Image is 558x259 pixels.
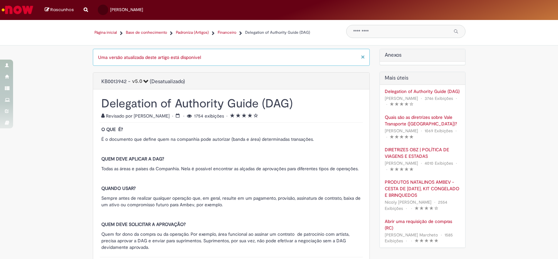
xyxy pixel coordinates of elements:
img: ServiceNow [1,3,34,16]
span: Delegation of Authority Guide (DAG) [245,30,310,35]
a: Uma versão atualizada deste artigo está disponível [98,54,201,60]
span: 1754 exibições [194,113,224,119]
h2: Artigos Mais Úteis [385,75,460,81]
i: 4 [248,113,252,118]
span: • [419,159,423,168]
a: Abrir uma requisição de compras (RC) [385,218,460,231]
a: Base de conhecimento [126,30,167,35]
a: Quais são as diretrizes sobre Vale Transporte ([GEOGRAPHIC_DATA])? [385,114,460,127]
h1: Delegation of Authority Guide (DAG) [101,98,362,109]
a: PRODUTOS NATALINOS AMBEV - CESTA DE [DATE], KIT CONGELADO E BRINQUEDOS [385,179,460,198]
a: Página inicial [94,30,117,35]
a: Delegation of Authority Guide (DAG) [385,88,460,95]
span: • [404,236,408,245]
span: 2554 Exibições [385,199,447,211]
a: Financeiro [218,30,236,35]
button: Versão do Artigo 5.0 [132,76,148,87]
a: Rascunhos [45,7,74,13]
p: Todas as áreas e países da Companhia. Nela é possível encontrar as alçadas de aprovações para dif... [101,165,362,172]
span: • [419,126,423,135]
i: 1 [230,113,235,118]
span: [PERSON_NAME] [385,160,418,166]
span: • [410,236,414,245]
span: • [183,113,186,119]
a: Padroniza (Artigos) [176,30,209,35]
span: • [172,113,175,119]
span: [PERSON_NAME] [110,7,143,12]
strong: QUEM DEVE SOLICITAR A APROVAÇÃO? [101,221,186,227]
button: Close [361,53,365,60]
span: • [454,159,458,168]
p: Sempre antes de realizar qualquer operação que, em geral, resulte em um pagamento, provisão, assi... [101,195,362,208]
span: Rascunhos [50,7,74,13]
span: - [128,78,185,85]
i: 5 [254,113,258,118]
span: (Desatualizado) [150,78,185,85]
span: 1069 Exibições [425,128,453,134]
span: • [385,165,389,174]
span: Nicoly [PERSON_NAME] [385,199,431,205]
span: • [433,198,437,207]
span: • [419,94,423,103]
span: [PERSON_NAME] Marcheto [385,232,438,238]
span: KB0013942 [101,78,127,85]
h2: Anexos [385,52,460,58]
span: 4010 Exibições [425,160,453,166]
span: × [361,52,365,61]
span: [PERSON_NAME] [385,96,418,101]
strong: QUANDO USAR? [101,185,136,191]
p: Quem for dono da compra ou da operação. Por exemplo, área funcional ao assinar um contrato de pat... [101,231,362,250]
span: • [410,204,414,213]
strong: O QUE É? [101,126,123,132]
a: DIRETRIZES OBZ | POLÍTICA DE VIAGENS E ESTADAS [385,146,460,159]
span: • [439,231,443,239]
p: É o documento que define quem na companhia pode autorizar (banda e área) determinadas transações. [101,136,362,142]
span: • [385,100,389,109]
span: • [454,94,458,103]
span: 1585 Exibições [385,232,453,244]
span: Classificação média do artigo - 4.0 de 5 estrelas [230,113,258,119]
span: • [454,126,458,135]
i: 3 [242,113,246,118]
i: 2 [236,113,241,118]
span: 3746 Exibições [425,96,453,101]
span: • [385,133,389,141]
span: [PERSON_NAME] [385,128,418,134]
span: Revisado por [PERSON_NAME] [101,113,171,119]
span: • [404,204,408,213]
span: • [227,113,229,119]
div: Artigos Mais Úteis [380,85,465,248]
strong: QUEM DEVE APLICAR A DAG? [101,156,164,162]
